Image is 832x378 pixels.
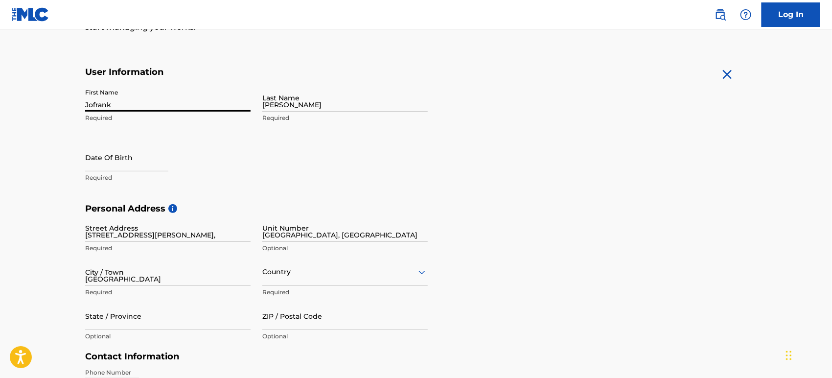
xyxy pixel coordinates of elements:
p: Optional [262,332,428,341]
h5: Contact Information [85,351,428,362]
iframe: Chat Widget [783,331,832,378]
h5: Personal Address [85,203,747,214]
p: Required [85,288,251,297]
img: close [719,67,735,82]
p: Required [85,173,251,182]
img: search [715,9,726,21]
img: help [740,9,752,21]
p: Optional [262,244,428,253]
p: Required [262,288,428,297]
img: MLC Logo [12,7,49,22]
p: Optional [85,332,251,341]
h5: User Information [85,67,428,78]
div: Widget de chat [783,331,832,378]
p: Required [85,114,251,122]
span: i [168,204,177,213]
div: Arrastrar [786,341,792,370]
div: Help [736,5,756,24]
a: Public Search [711,5,730,24]
p: Required [85,244,251,253]
p: Required [262,114,428,122]
a: Log In [762,2,820,27]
